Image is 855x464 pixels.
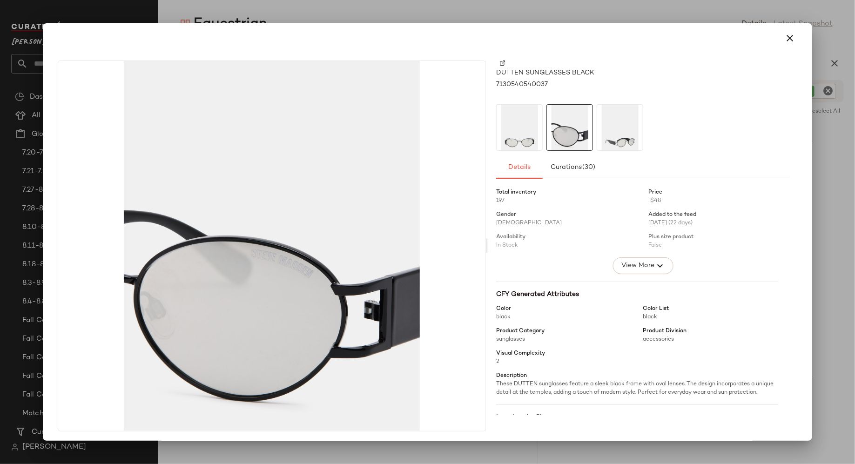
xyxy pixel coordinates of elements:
[547,105,592,150] img: STEVEMADDEN_ACCESSORIES_DUTTEN_X17613_BLACK_02.jpg
[508,164,531,171] span: Details
[643,305,669,313] span: Color List
[497,105,542,150] img: STEVEMADDEN_ACCESSORIES_DUTTEN_X17613_BLACK.jpg
[496,381,774,396] span: These DUTTEN sunglasses feature a sleek black frame with oval lenses. The design incorporates a u...
[597,105,643,150] img: STEVEMADDEN_ACCESSORIES_DUTTEN_X17613_BLACK_01.jpg
[500,61,505,66] img: svg%3e
[496,289,779,299] div: CFY Generated Attributes
[643,327,687,336] span: Product Division
[582,164,596,171] span: (30)
[613,257,673,274] button: View More
[551,164,596,171] span: Curations
[496,80,548,89] span: 7130540540037
[496,314,511,320] span: black
[58,61,486,431] img: STEVEMADDEN_ACCESSORIES_DUTTEN_X17613_BLACK_02.jpg
[496,336,525,343] span: sunglasses
[496,327,545,336] span: Product Category
[496,372,527,380] span: Description
[643,314,658,320] span: black
[496,412,779,422] div: Inventory by Size
[496,359,499,365] span: 2
[496,305,511,313] span: Color
[496,350,545,358] span: Visual Complexity
[643,336,674,343] span: accessories
[496,68,594,78] span: DUTTEN SUNGLASSES BLACK
[621,260,654,271] span: View More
